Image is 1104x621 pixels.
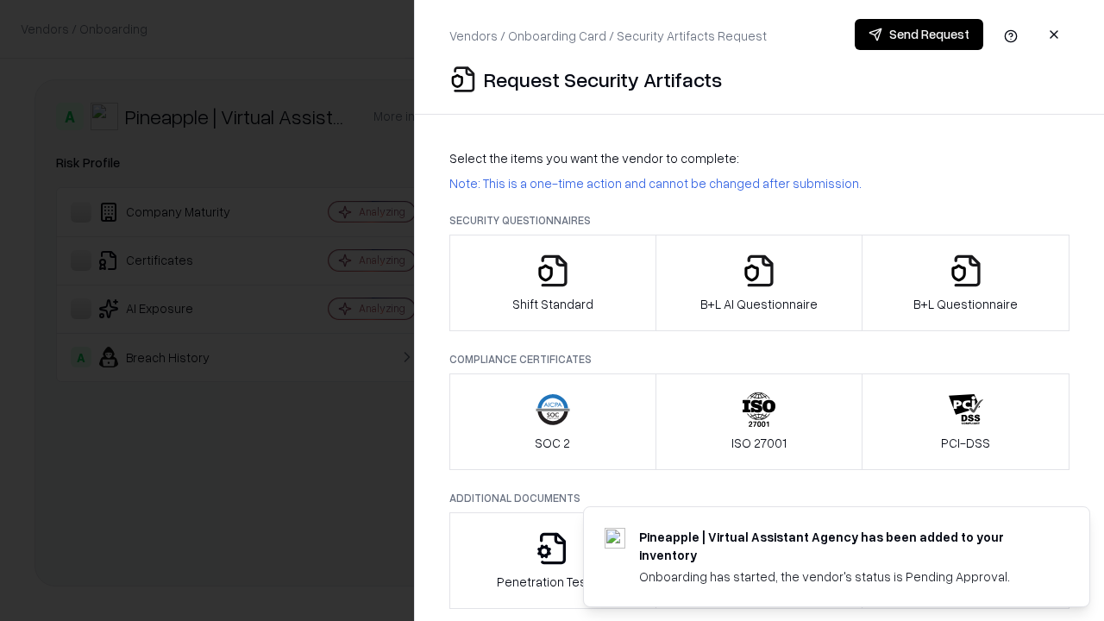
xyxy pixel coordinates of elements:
[639,568,1048,586] div: Onboarding has started, the vendor's status is Pending Approval.
[655,235,863,331] button: B+L AI Questionnaire
[497,573,608,591] p: Penetration Testing
[862,235,1069,331] button: B+L Questionnaire
[862,373,1069,470] button: PCI-DSS
[535,434,570,452] p: SOC 2
[700,295,818,313] p: B+L AI Questionnaire
[941,434,990,452] p: PCI-DSS
[512,295,593,313] p: Shift Standard
[449,27,767,45] p: Vendors / Onboarding Card / Security Artifacts Request
[731,434,787,452] p: ISO 27001
[655,373,863,470] button: ISO 27001
[449,352,1069,367] p: Compliance Certificates
[639,528,1048,564] div: Pineapple | Virtual Assistant Agency has been added to your inventory
[449,213,1069,228] p: Security Questionnaires
[449,512,656,609] button: Penetration Testing
[449,491,1069,505] p: Additional Documents
[913,295,1018,313] p: B+L Questionnaire
[855,19,983,50] button: Send Request
[449,149,1069,167] p: Select the items you want the vendor to complete:
[449,235,656,331] button: Shift Standard
[449,174,1069,192] p: Note: This is a one-time action and cannot be changed after submission.
[605,528,625,549] img: trypineapple.com
[449,373,656,470] button: SOC 2
[484,66,722,93] p: Request Security Artifacts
